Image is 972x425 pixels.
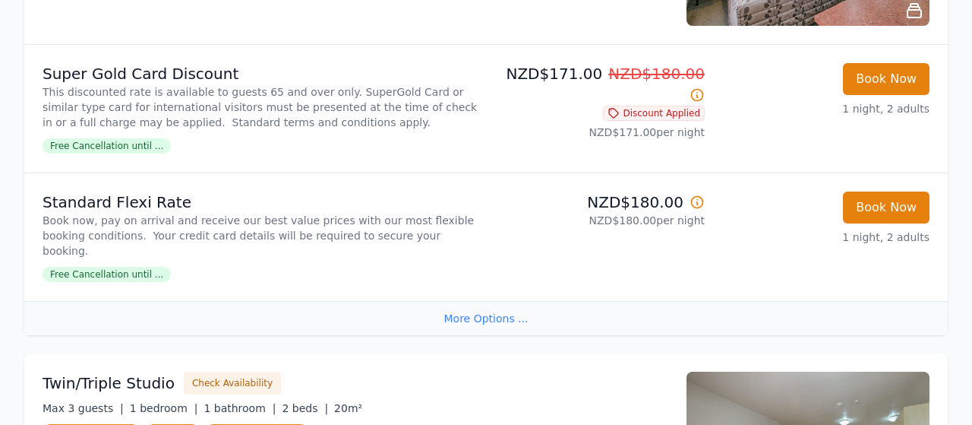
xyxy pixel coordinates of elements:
span: 20m² [334,402,362,414]
p: Standard Flexi Rate [43,192,480,213]
span: 1 bedroom | [130,402,198,414]
button: Book Now [843,63,929,95]
span: 2 beds | [282,402,328,414]
div: More Options ... [24,301,948,335]
h3: Twin/Triple Studio [43,373,175,394]
p: NZD$171.00 per night [492,125,705,140]
p: NZD$180.00 per night [492,213,705,228]
span: Max 3 guests | [43,402,124,414]
p: Super Gold Card Discount [43,63,480,84]
button: Book Now [843,192,929,224]
span: Discount Applied [603,106,705,121]
span: 1 bathroom | [204,402,276,414]
p: NZD$171.00 [492,63,705,106]
p: Book now, pay on arrival and receive our best value prices with our most flexible booking conditi... [43,213,480,258]
p: 1 night, 2 adults [717,230,929,245]
span: NZD$180.00 [608,65,705,83]
span: Free Cancellation until ... [43,267,171,282]
span: Free Cancellation until ... [43,138,171,154]
p: 1 night, 2 adults [717,101,929,116]
button: Check Availability [184,372,281,395]
p: NZD$180.00 [492,192,705,213]
p: This discounted rate is available to guests 65 and over only. SuperGold Card or similar type card... [43,84,480,130]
